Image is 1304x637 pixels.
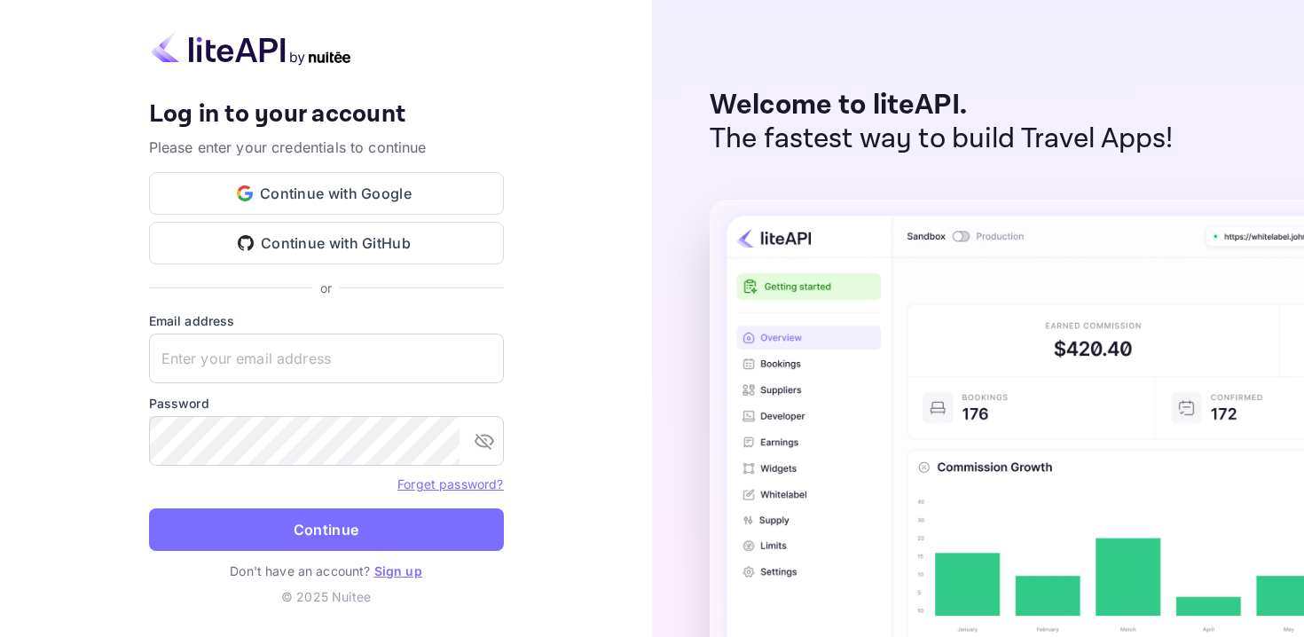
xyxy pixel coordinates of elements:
p: Welcome to liteAPI. [710,89,1174,122]
p: Don't have an account? [149,562,504,580]
label: Password [149,394,504,413]
p: The fastest way to build Travel Apps! [710,122,1174,156]
button: Continue [149,508,504,551]
button: Continue with GitHub [149,222,504,264]
h4: Log in to your account [149,99,504,130]
button: toggle password visibility [467,423,502,459]
p: or [320,279,332,297]
img: liteapi [149,31,353,66]
p: Please enter your credentials to continue [149,137,504,158]
a: Forget password? [397,476,503,492]
a: Sign up [374,563,422,578]
a: Forget password? [397,475,503,492]
input: Enter your email address [149,334,504,383]
label: Email address [149,311,504,330]
p: © 2025 Nuitee [149,587,504,606]
button: Continue with Google [149,172,504,215]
